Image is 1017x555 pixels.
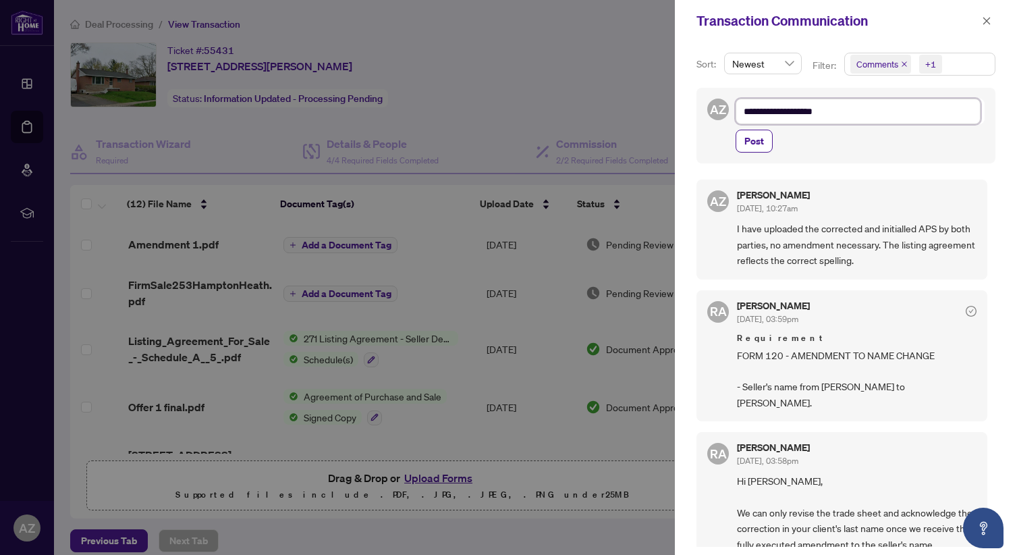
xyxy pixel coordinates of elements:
span: [DATE], 03:58pm [737,456,798,466]
span: I have uploaded the corrected and initialled APS by both parties, no amendment necessary. The lis... [737,221,977,268]
p: Sort: [696,57,719,72]
span: Requirement [737,332,977,345]
span: Post [744,130,764,152]
span: Comments [850,55,911,74]
h5: [PERSON_NAME] [737,190,810,200]
button: Open asap [963,508,1004,548]
span: Newest [732,53,794,74]
p: Filter: [813,58,838,73]
div: Transaction Communication [696,11,978,31]
span: RA [710,302,727,321]
span: check-circle [966,306,977,317]
button: Post [736,130,773,153]
span: close [901,61,908,68]
span: [DATE], 03:59pm [737,314,798,324]
div: +1 [925,57,936,71]
span: AZ [710,100,726,119]
span: close [982,16,991,26]
span: FORM 120 - AMENDMENT TO NAME CHANGE - Seller's name from [PERSON_NAME] to [PERSON_NAME]. [737,348,977,411]
h5: [PERSON_NAME] [737,301,810,311]
h5: [PERSON_NAME] [737,443,810,452]
span: Comments [856,57,898,71]
span: RA [710,444,727,463]
span: AZ [710,192,726,211]
span: [DATE], 10:27am [737,203,798,213]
